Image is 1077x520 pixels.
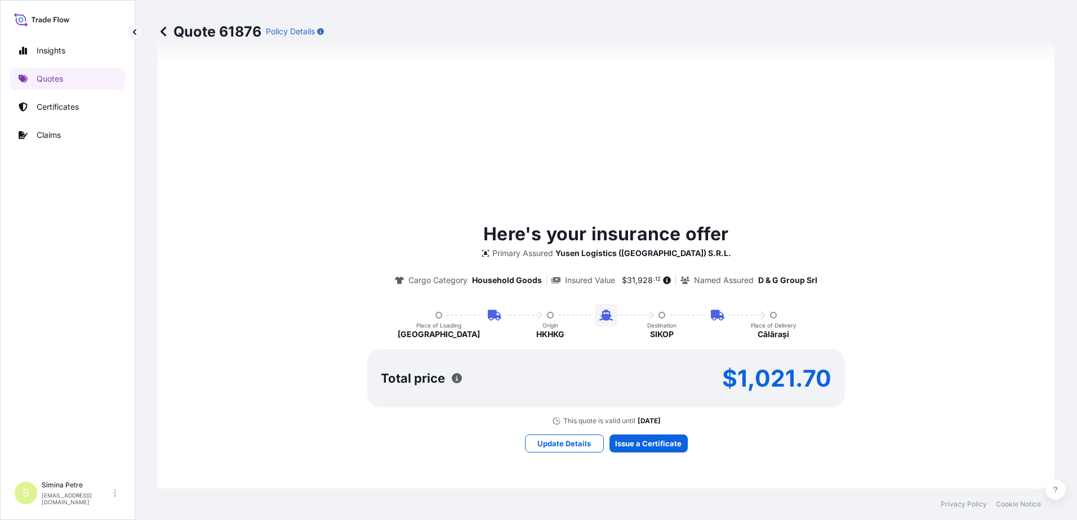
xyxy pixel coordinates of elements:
[37,129,61,141] p: Claims
[609,434,688,452] button: Issue a Certificate
[758,275,817,286] p: D & G Group Srl
[23,487,29,499] span: S
[10,124,126,146] a: Claims
[653,277,655,281] span: .
[42,492,112,505] p: [EMAIL_ADDRESS][DOMAIN_NAME]
[37,73,63,84] p: Quotes
[722,369,831,387] p: $1,021.70
[555,248,731,259] p: Yusen Logistics ([GEOGRAPHIC_DATA]) S.R.L.
[542,322,558,329] p: Origin
[694,275,754,286] p: Named Assured
[483,221,728,248] p: Here's your insurance offer
[10,96,126,118] a: Certificates
[622,276,627,284] span: $
[565,275,615,286] p: Insured Value
[537,438,591,449] p: Update Details
[408,275,468,286] p: Cargo Category
[647,322,677,329] p: Destination
[615,438,682,449] p: Issue a Certificate
[525,434,604,452] button: Update Details
[381,373,445,384] p: Total price
[158,23,261,41] p: Quote 61876
[37,101,79,113] p: Certificates
[635,276,638,284] span: ,
[758,329,789,340] p: Călărași
[10,39,126,62] a: Insights
[996,500,1041,509] a: Cookie Notice
[472,275,542,286] p: Household Goods
[655,277,661,281] span: 12
[650,329,674,340] p: SIKOP
[751,322,796,329] p: Place of Delivery
[42,481,112,490] p: Simina Petre
[492,248,553,259] p: Primary Assured
[416,322,461,329] p: Place of Loading
[563,416,635,425] p: This quote is valid until
[627,276,635,284] span: 31
[398,329,480,340] p: [GEOGRAPHIC_DATA]
[10,68,126,90] a: Quotes
[638,276,653,284] span: 928
[536,329,564,340] p: HKHKG
[941,500,987,509] a: Privacy Policy
[37,45,65,56] p: Insights
[266,26,315,37] p: Policy Details
[638,416,661,425] p: [DATE]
